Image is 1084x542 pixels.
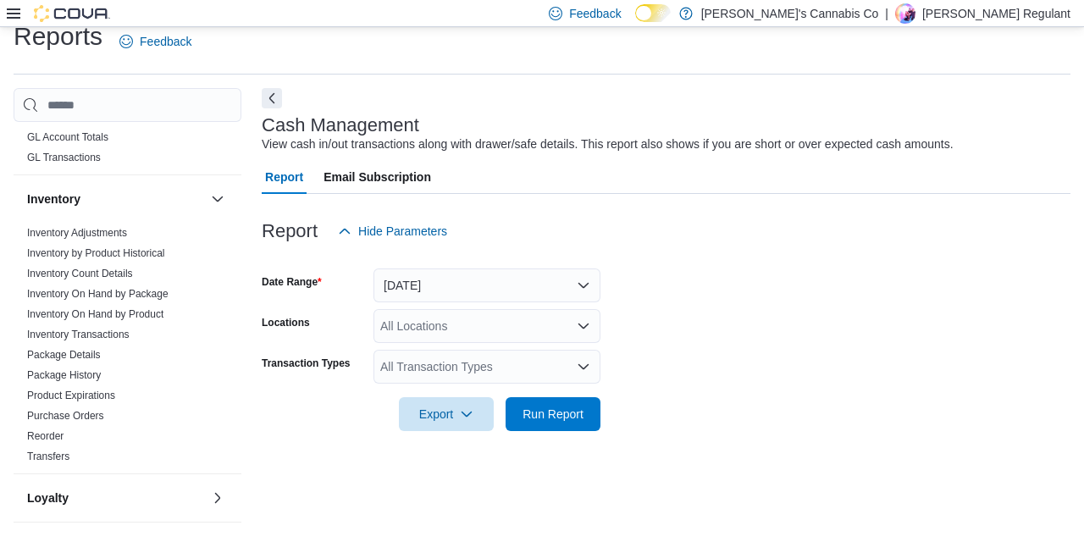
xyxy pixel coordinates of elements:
h3: Loyalty [27,489,69,506]
a: GL Account Totals [27,131,108,143]
h3: Report [262,221,318,241]
p: | [885,3,888,24]
div: Finance [14,127,241,174]
h1: Reports [14,19,102,53]
button: Inventory [27,191,204,207]
a: Inventory Transactions [27,329,130,340]
span: Product Expirations [27,389,115,402]
a: Inventory Count Details [27,268,133,279]
span: Export [409,397,484,431]
span: Hide Parameters [358,223,447,240]
a: Inventory by Product Historical [27,247,165,259]
h3: Cash Management [262,115,419,135]
span: Email Subscription [324,160,431,194]
span: Inventory by Product Historical [27,246,165,260]
a: Product Expirations [27,390,115,401]
span: Inventory Count Details [27,267,133,280]
button: Export [399,397,494,431]
a: Transfers [27,451,69,462]
button: Loyalty [207,488,228,508]
a: Reorder [27,430,64,442]
a: Purchase Orders [27,410,104,422]
span: Package History [27,368,101,382]
label: Date Range [262,275,322,289]
span: Inventory Adjustments [27,226,127,240]
button: [DATE] [373,268,600,302]
div: View cash in/out transactions along with drawer/safe details. This report also shows if you are s... [262,135,954,153]
span: Inventory On Hand by Product [27,307,163,321]
span: Dark Mode [635,22,636,23]
label: Transaction Types [262,357,350,370]
div: Haley Regulant [895,3,915,24]
span: Feedback [140,33,191,50]
a: GL Transactions [27,152,101,163]
a: Feedback [113,25,198,58]
span: GL Account Totals [27,130,108,144]
button: Hide Parameters [331,214,454,248]
div: Inventory [14,223,241,473]
span: Package Details [27,348,101,362]
span: Transfers [27,450,69,463]
a: Package History [27,369,101,381]
a: Inventory On Hand by Package [27,288,169,300]
span: Run Report [523,406,583,423]
a: Inventory On Hand by Product [27,308,163,320]
button: Open list of options [577,360,590,373]
img: Cova [34,5,110,22]
span: Purchase Orders [27,409,104,423]
span: Feedback [569,5,621,22]
a: Inventory Adjustments [27,227,127,239]
span: GL Transactions [27,151,101,164]
span: Reorder [27,429,64,443]
button: Next [262,88,282,108]
label: Locations [262,316,310,329]
button: Inventory [207,189,228,209]
button: Run Report [506,397,600,431]
p: [PERSON_NAME]'s Cannabis Co [701,3,879,24]
a: Package Details [27,349,101,361]
button: Open list of options [577,319,590,333]
span: Inventory On Hand by Package [27,287,169,301]
button: Loyalty [27,489,204,506]
input: Dark Mode [635,4,671,22]
span: Inventory Transactions [27,328,130,341]
span: Report [265,160,303,194]
p: [PERSON_NAME] Regulant [922,3,1070,24]
h3: Inventory [27,191,80,207]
